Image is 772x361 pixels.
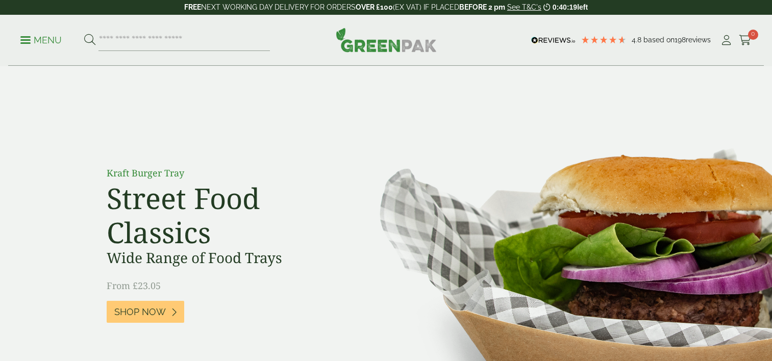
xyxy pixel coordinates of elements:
span: reviews [686,36,711,44]
span: Based on [643,36,675,44]
span: From £23.05 [107,279,161,292]
span: 198 [675,36,686,44]
h3: Wide Range of Food Trays [107,249,336,267]
span: left [577,3,588,11]
strong: FREE [184,3,201,11]
a: Menu [20,34,62,44]
div: 4.79 Stars [581,35,627,44]
strong: BEFORE 2 pm [459,3,505,11]
h2: Street Food Classics [107,181,336,249]
span: 0 [748,30,758,40]
p: Menu [20,34,62,46]
span: Shop Now [114,306,166,318]
strong: OVER £100 [356,3,393,11]
a: See T&C's [507,3,541,11]
span: 4.8 [632,36,643,44]
a: Shop Now [107,301,184,323]
i: My Account [720,35,733,45]
img: REVIEWS.io [531,37,576,44]
span: 0:40:19 [553,3,577,11]
img: GreenPak Supplies [336,28,437,52]
a: 0 [739,33,752,48]
p: Kraft Burger Tray [107,166,336,180]
i: Cart [739,35,752,45]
